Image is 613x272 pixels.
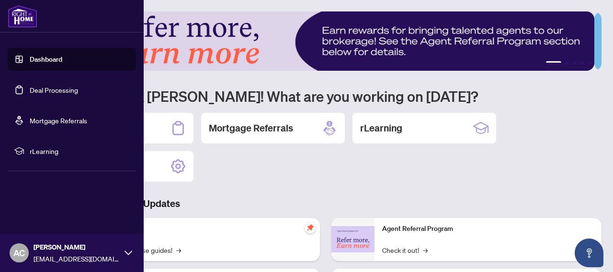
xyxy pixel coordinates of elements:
[30,146,129,156] span: rLearning
[30,55,62,64] a: Dashboard
[50,11,594,71] img: Slide 0
[573,61,577,65] button: 3
[30,86,78,94] a: Deal Processing
[423,245,428,255] span: →
[101,224,312,234] p: Self-Help
[382,245,428,255] a: Check it out!→
[176,245,181,255] span: →
[580,61,584,65] button: 4
[360,121,402,135] h2: rLearning
[305,222,316,233] span: pushpin
[50,197,602,210] h3: Brokerage & Industry Updates
[34,253,120,264] span: [EMAIL_ADDRESS][DOMAIN_NAME]
[209,121,293,135] h2: Mortgage Referrals
[13,246,25,260] span: AC
[588,61,592,65] button: 5
[382,224,594,234] p: Agent Referral Program
[8,5,37,28] img: logo
[575,239,603,267] button: Open asap
[34,242,120,252] span: [PERSON_NAME]
[546,61,561,65] button: 1
[50,87,602,105] h1: Welcome back [PERSON_NAME]! What are you working on [DATE]?
[331,226,375,252] img: Agent Referral Program
[30,116,87,125] a: Mortgage Referrals
[565,61,569,65] button: 2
